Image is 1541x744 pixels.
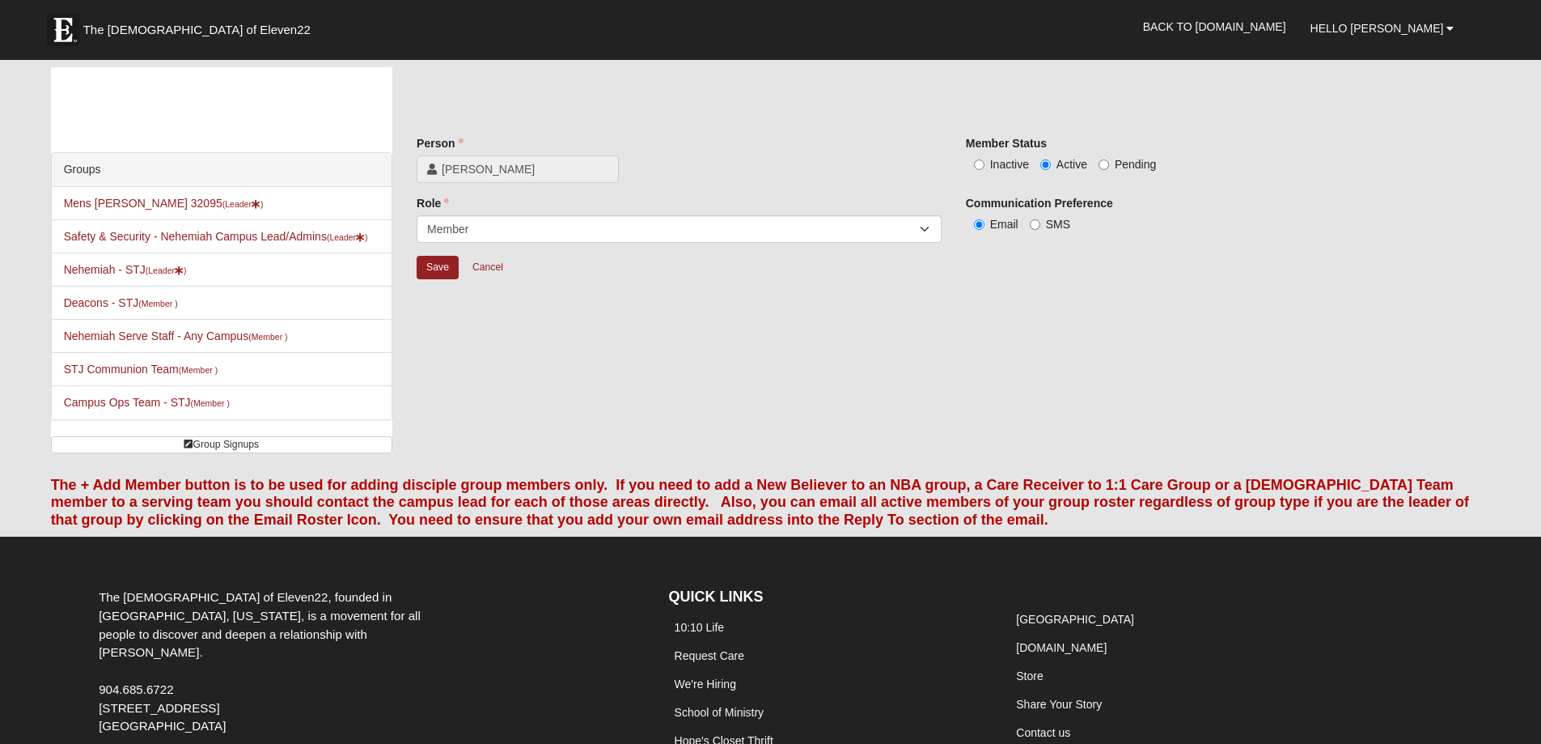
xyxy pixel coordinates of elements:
a: [GEOGRAPHIC_DATA] [1016,613,1134,626]
span: Inactive [990,158,1029,171]
h4: QUICK LINKS [669,589,987,606]
small: (Member ) [179,365,218,375]
label: Role [417,195,449,211]
input: Active [1040,159,1051,170]
span: [PERSON_NAME] [442,161,608,177]
a: STJ Communion Team(Member ) [64,363,218,376]
input: Alt+s [417,256,459,279]
a: 10:10 Life [675,621,725,634]
input: Pending [1099,159,1109,170]
a: The [DEMOGRAPHIC_DATA] of Eleven22 [39,6,362,46]
a: Hello [PERSON_NAME] [1298,8,1467,49]
a: Safety & Security - Nehemiah Campus Lead/Admins(Leader) [64,230,368,243]
label: Communication Preference [966,195,1113,211]
a: School of Ministry [675,706,764,719]
small: (Leader ) [222,199,264,209]
a: Back to [DOMAIN_NAME] [1131,6,1298,47]
a: Nehemiah - STJ(Leader) [64,263,187,276]
input: SMS [1030,219,1040,230]
small: (Member ) [191,398,230,408]
label: Member Status [966,135,1047,151]
a: Group Signups [51,436,392,453]
a: Mens [PERSON_NAME] 32095(Leader) [64,197,264,210]
span: Pending [1115,158,1156,171]
a: Cancel [462,255,514,280]
input: Email [974,219,984,230]
small: (Member ) [248,332,287,342]
input: Inactive [974,159,984,170]
a: We're Hiring [675,678,736,691]
span: Active [1056,158,1087,171]
div: Groups [52,153,392,187]
a: Campus Ops Team - STJ(Member ) [64,396,230,409]
div: The [DEMOGRAPHIC_DATA] of Eleven22, founded in [GEOGRAPHIC_DATA], [US_STATE], is a movement for a... [87,589,467,736]
a: [DOMAIN_NAME] [1016,641,1107,654]
label: Person [417,135,463,151]
small: (Leader ) [146,266,187,275]
a: Request Care [675,649,744,662]
img: Eleven22 logo [47,14,79,46]
a: Store [1016,670,1043,682]
span: SMS [1046,218,1070,231]
span: Hello [PERSON_NAME] [1310,22,1444,35]
a: Nehemiah Serve Staff - Any Campus(Member ) [64,329,288,342]
a: Share Your Story [1016,698,1102,711]
span: The [DEMOGRAPHIC_DATA] of Eleven22 [83,22,311,38]
span: Email [990,218,1018,231]
small: (Member ) [138,299,177,308]
font: The + Add Member button is to be used for adding disciple group members only. If you need to add ... [51,477,1470,528]
a: Deacons - STJ(Member ) [64,296,178,309]
small: (Leader ) [327,232,368,242]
